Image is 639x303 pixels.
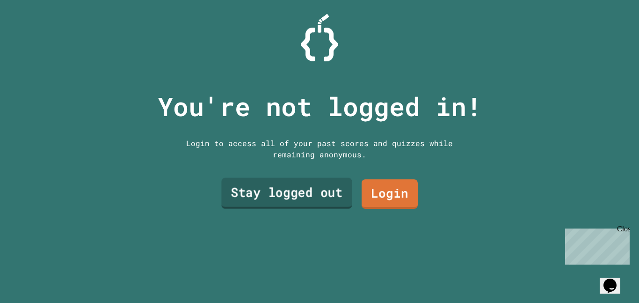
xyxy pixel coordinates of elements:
[4,4,65,59] div: Chat with us now!Close
[221,178,352,209] a: Stay logged out
[301,14,338,61] img: Logo.svg
[179,138,460,160] div: Login to access all of your past scores and quizzes while remaining anonymous.
[600,266,630,294] iframe: chat widget
[362,179,418,209] a: Login
[158,87,482,126] p: You're not logged in!
[561,225,630,265] iframe: chat widget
